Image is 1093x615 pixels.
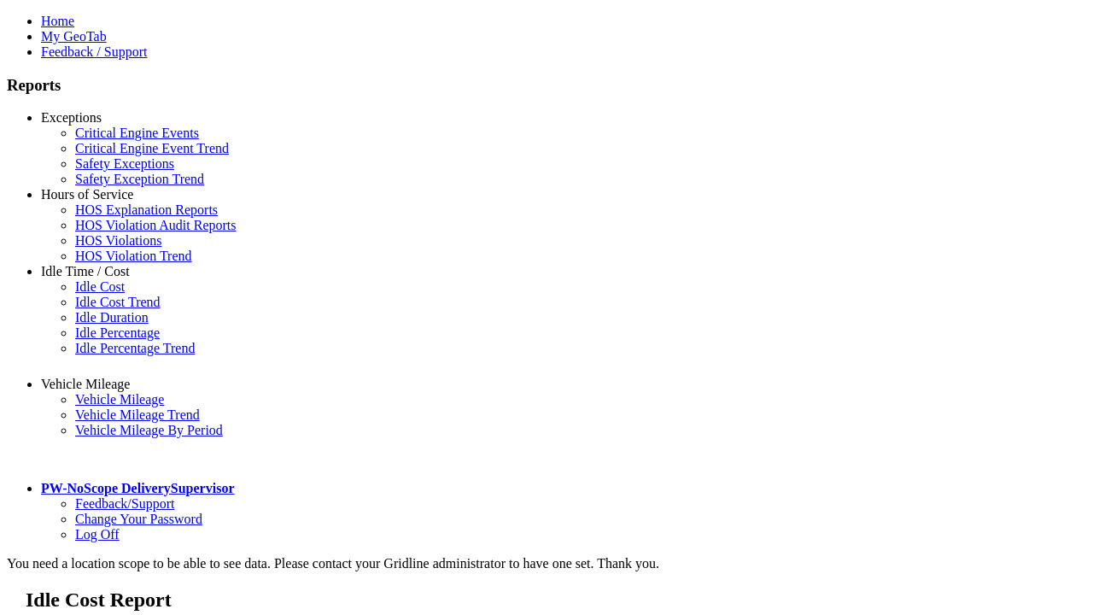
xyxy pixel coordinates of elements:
[75,392,164,407] a: Vehicle Mileage
[75,496,174,511] a: Feedback/Support
[75,233,161,248] a: HOS Violations
[75,156,174,171] a: Safety Exceptions
[75,249,192,263] a: HOS Violation Trend
[75,172,204,186] a: Safety Exception Trend
[7,556,1086,571] div: You need a location scope to be able to see data. Please contact your Gridline administrator to h...
[75,218,237,232] a: HOS Violation Audit Reports
[75,325,160,340] a: Idle Percentage
[75,423,223,437] a: Vehicle Mileage By Period
[75,512,202,526] a: Change Your Password
[41,29,107,44] a: My GeoTab
[41,14,74,28] a: Home
[75,310,149,325] a: Idle Duration
[75,407,200,422] a: Vehicle Mileage Trend
[75,279,125,294] a: Idle Cost
[41,264,130,278] a: Idle Time / Cost
[75,295,161,309] a: Idle Cost Trend
[26,589,1086,612] h2: Idle Cost Report
[41,377,130,391] a: Vehicle Mileage
[41,481,234,495] a: PW-NoScope DeliverySupervisor
[75,341,195,355] a: Idle Percentage Trend
[41,110,102,125] a: Exceptions
[75,126,199,140] a: Critical Engine Events
[41,44,147,59] a: Feedback / Support
[75,202,218,217] a: HOS Explanation Reports
[75,141,229,155] a: Critical Engine Event Trend
[7,76,1086,95] h3: Reports
[41,187,133,202] a: Hours of Service
[75,527,120,542] a: Log Off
